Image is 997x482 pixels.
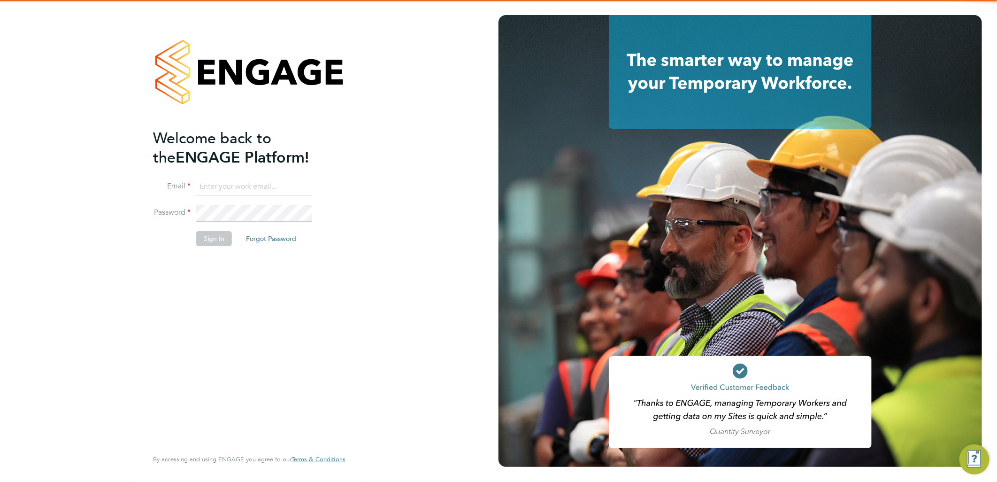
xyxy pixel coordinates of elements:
[238,231,304,246] button: Forgot Password
[196,231,232,246] button: Sign In
[959,444,989,474] button: Engage Resource Center
[153,208,191,218] label: Password
[153,129,271,167] span: Welcome back to the
[153,181,191,191] label: Email
[153,455,345,463] span: By accessing and using ENGAGE you agree to our
[153,129,336,167] h2: ENGAGE Platform!
[196,179,312,195] input: Enter your work email...
[291,456,345,463] a: Terms & Conditions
